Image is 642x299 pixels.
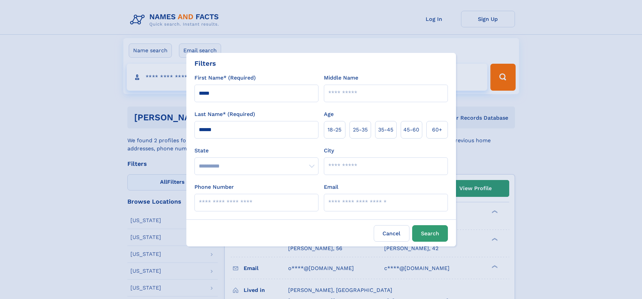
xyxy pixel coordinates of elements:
label: Cancel [374,225,409,242]
label: City [324,147,334,155]
label: Phone Number [194,183,234,191]
label: Age [324,110,334,118]
label: State [194,147,318,155]
span: 45‑60 [403,126,419,134]
span: 25‑35 [353,126,368,134]
label: First Name* (Required) [194,74,256,82]
span: 35‑45 [378,126,393,134]
button: Search [412,225,448,242]
div: Filters [194,58,216,68]
label: Middle Name [324,74,358,82]
span: 60+ [432,126,442,134]
label: Last Name* (Required) [194,110,255,118]
span: 18‑25 [328,126,341,134]
label: Email [324,183,338,191]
